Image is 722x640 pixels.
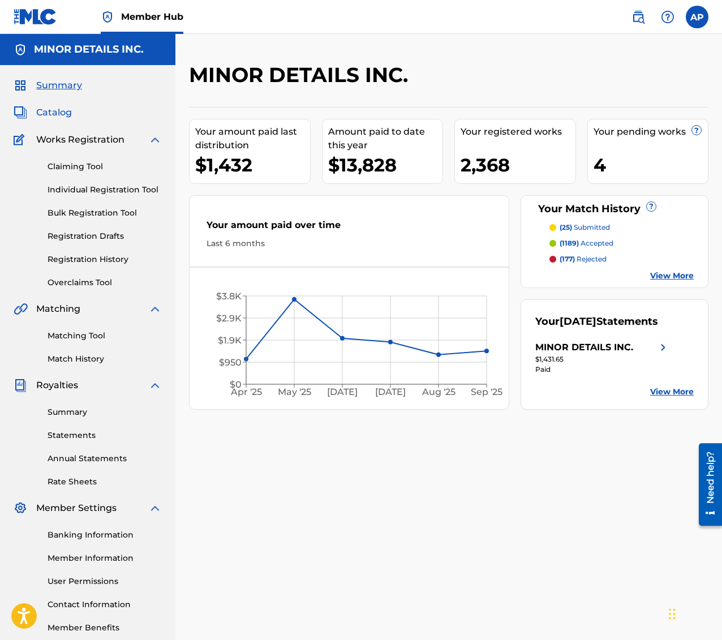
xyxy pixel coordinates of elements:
a: Statements [48,429,162,441]
div: MINOR DETAILS INC. [535,341,633,354]
a: Member Benefits [48,622,162,634]
a: Match History [48,353,162,365]
div: User Menu [686,6,708,28]
div: Your Match History [535,201,694,217]
a: (1189) accepted [549,238,694,248]
div: Your pending works [594,125,708,139]
iframe: Chat Widget [665,586,722,640]
a: CatalogCatalog [14,106,72,119]
tspan: Apr '25 [230,386,262,397]
a: (25) submitted [549,222,694,233]
a: Claiming Tool [48,161,162,173]
a: SummarySummary [14,79,82,92]
a: Registration Drafts [48,230,162,242]
a: Rate Sheets [48,476,162,488]
span: Summary [36,79,82,92]
tspan: [DATE] [327,386,358,397]
div: $1,431.65 [535,354,670,364]
tspan: $0 [230,379,242,390]
div: $13,828 [328,152,443,178]
span: Catalog [36,106,72,119]
span: Royalties [36,379,78,392]
a: View More [650,270,694,282]
img: expand [148,302,162,316]
tspan: [DATE] [375,386,406,397]
div: Your amount paid over time [207,218,492,238]
a: Annual Statements [48,453,162,465]
div: Drag [669,597,676,631]
div: Your Statements [535,314,658,329]
a: Public Search [627,6,650,28]
img: Catalog [14,106,27,119]
a: Contact Information [48,599,162,611]
span: (177) [560,255,575,263]
div: Paid [535,364,670,375]
img: Royalties [14,379,27,392]
span: Member Hub [121,10,183,23]
img: search [631,10,645,24]
span: ? [692,126,701,135]
p: rejected [560,254,607,264]
tspan: May '25 [278,386,311,397]
span: [DATE] [560,315,596,328]
h5: MINOR DETAILS INC. [34,43,144,56]
div: Last 6 months [207,238,492,250]
a: User Permissions [48,575,162,587]
tspan: $950 [219,357,242,368]
img: Member Settings [14,501,27,515]
tspan: $2.9K [216,313,242,324]
div: Help [656,6,679,28]
img: Summary [14,79,27,92]
a: Summary [48,406,162,418]
img: MLC Logo [14,8,57,25]
a: Bulk Registration Tool [48,207,162,219]
div: Your amount paid last distribution [195,125,310,152]
div: Amount paid to date this year [328,125,443,152]
span: (25) [560,223,572,231]
tspan: Aug '25 [422,386,455,397]
h2: MINOR DETAILS INC. [189,62,414,88]
a: (177) rejected [549,254,694,264]
a: MINOR DETAILS INC.right chevron icon$1,431.65Paid [535,341,670,375]
img: Matching [14,302,28,316]
img: Top Rightsholder [101,10,114,24]
span: Member Settings [36,501,117,515]
div: $1,432 [195,152,310,178]
iframe: Resource Center [690,439,722,530]
img: Accounts [14,43,27,57]
a: Member Information [48,552,162,564]
img: expand [148,133,162,147]
span: (1189) [560,239,579,247]
tspan: $1.9K [218,335,242,346]
a: Individual Registration Tool [48,184,162,196]
a: Banking Information [48,529,162,541]
a: View More [650,386,694,398]
div: 2,368 [461,152,575,178]
p: accepted [560,238,613,248]
div: 4 [594,152,708,178]
div: Your registered works [461,125,575,139]
p: submitted [560,222,610,233]
img: expand [148,501,162,515]
img: right chevron icon [656,341,670,354]
tspan: $3.8K [216,291,242,302]
span: Matching [36,302,80,316]
span: Works Registration [36,133,124,147]
img: help [661,10,674,24]
a: Overclaims Tool [48,277,162,289]
a: Registration History [48,254,162,265]
img: expand [148,379,162,392]
img: Works Registration [14,133,28,147]
span: ? [647,202,656,211]
a: Matching Tool [48,330,162,342]
tspan: Sep '25 [471,386,502,397]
